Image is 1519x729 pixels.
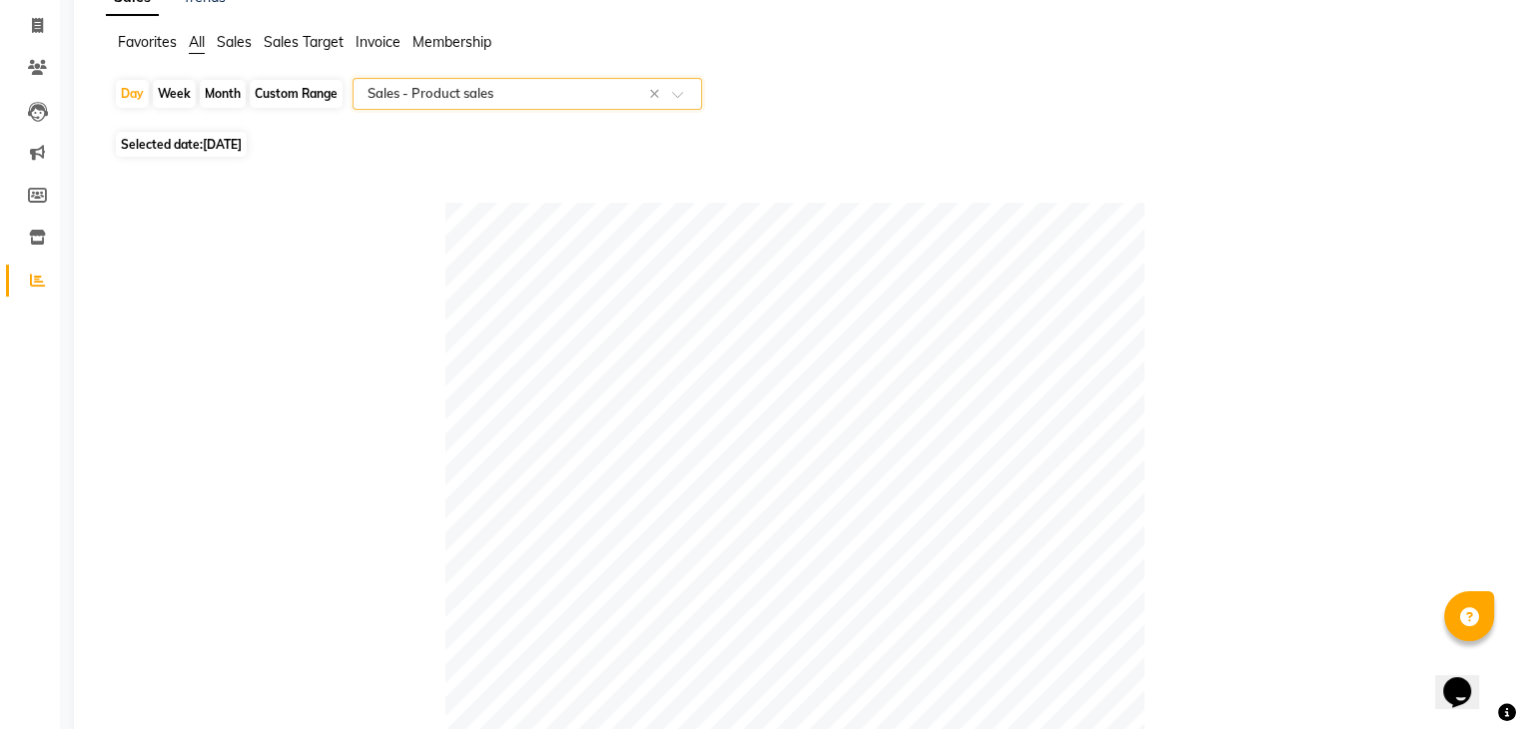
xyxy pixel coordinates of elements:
[412,33,491,51] span: Membership
[118,33,177,51] span: Favorites
[203,137,242,152] span: [DATE]
[649,84,666,105] span: Clear all
[116,80,149,108] div: Day
[356,33,400,51] span: Invoice
[1435,649,1499,709] iframe: chat widget
[200,80,246,108] div: Month
[217,33,252,51] span: Sales
[189,33,205,51] span: All
[116,132,247,157] span: Selected date:
[250,80,343,108] div: Custom Range
[153,80,196,108] div: Week
[264,33,344,51] span: Sales Target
